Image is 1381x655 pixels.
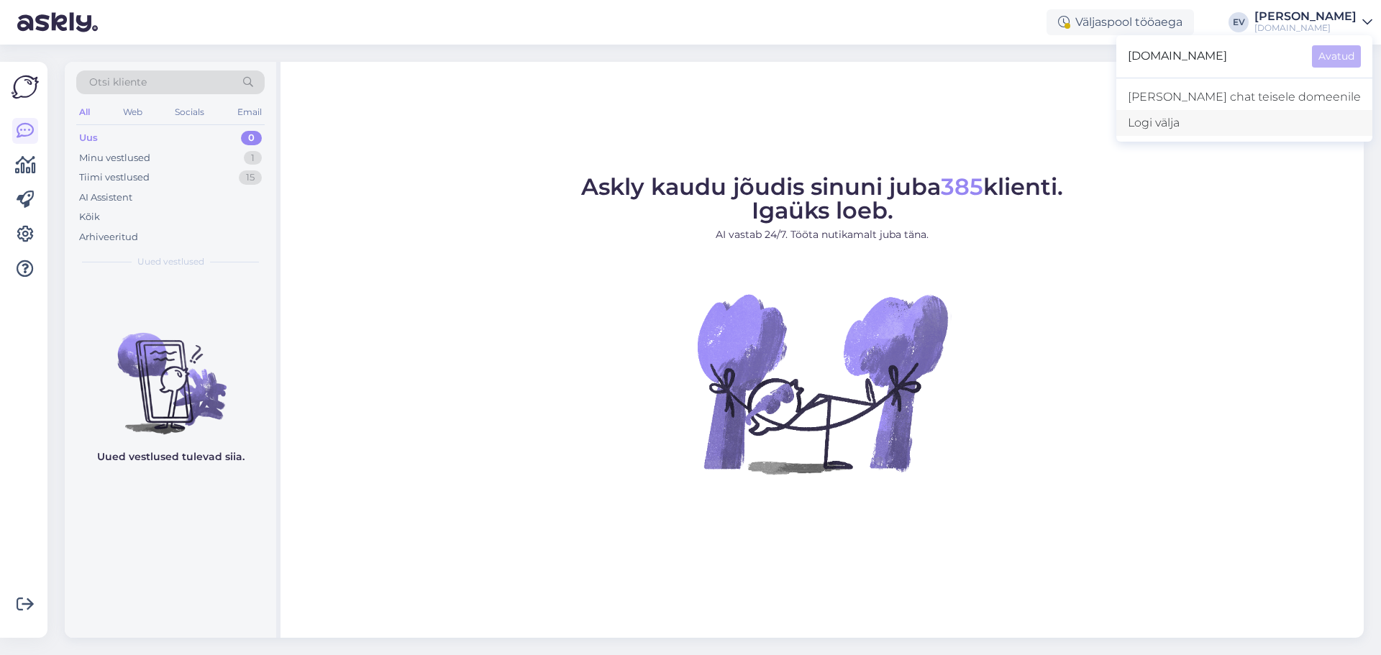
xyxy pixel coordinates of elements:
[1128,45,1300,68] span: [DOMAIN_NAME]
[120,103,145,122] div: Web
[239,170,262,185] div: 15
[244,151,262,165] div: 1
[79,230,138,244] div: Arhiveeritud
[79,131,98,145] div: Uus
[65,307,276,436] img: No chats
[137,255,204,268] span: Uued vestlused
[79,151,150,165] div: Minu vestlused
[172,103,207,122] div: Socials
[79,210,100,224] div: Kõik
[1116,110,1372,136] div: Logi välja
[581,173,1063,224] span: Askly kaudu jõudis sinuni juba klienti. Igaüks loeb.
[1116,84,1372,110] a: [PERSON_NAME] chat teisele domeenile
[97,449,245,464] p: Uued vestlused tulevad siia.
[1047,9,1194,35] div: Väljaspool tööaega
[941,173,983,201] span: 385
[234,103,265,122] div: Email
[693,254,952,513] img: No Chat active
[1254,11,1357,22] div: [PERSON_NAME]
[1229,12,1249,32] div: EV
[76,103,93,122] div: All
[1254,22,1357,34] div: [DOMAIN_NAME]
[89,75,147,90] span: Otsi kliente
[79,170,150,185] div: Tiimi vestlused
[79,191,132,205] div: AI Assistent
[1312,45,1361,68] button: Avatud
[241,131,262,145] div: 0
[1254,11,1372,34] a: [PERSON_NAME][DOMAIN_NAME]
[581,227,1063,242] p: AI vastab 24/7. Tööta nutikamalt juba täna.
[12,73,39,101] img: Askly Logo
